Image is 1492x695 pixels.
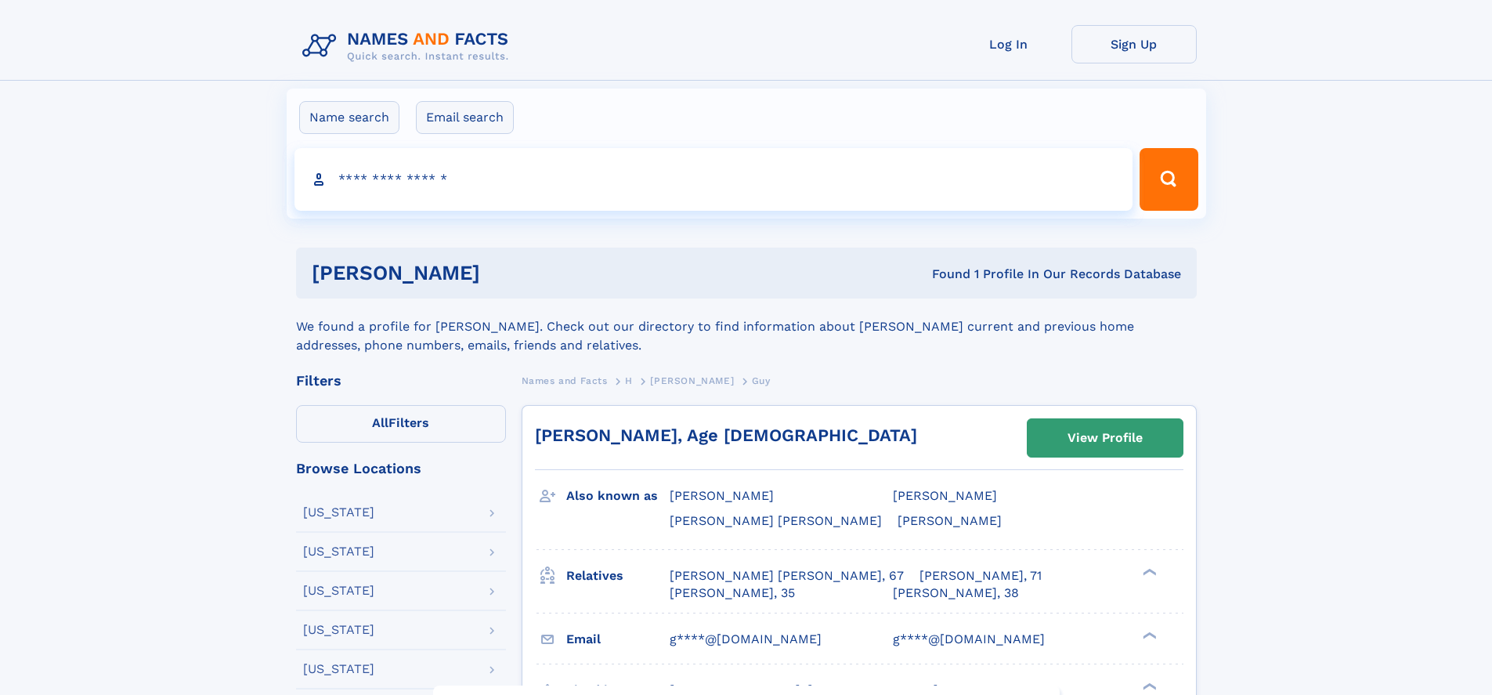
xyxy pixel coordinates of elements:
div: ❯ [1139,566,1158,577]
div: [US_STATE] [303,506,374,519]
a: Names and Facts [522,371,608,390]
h3: Email [566,626,670,653]
a: [PERSON_NAME] [650,371,734,390]
div: ❯ [1139,630,1158,640]
div: View Profile [1068,420,1143,456]
div: [US_STATE] [303,624,374,636]
h3: Also known as [566,483,670,509]
div: [US_STATE] [303,585,374,597]
img: Logo Names and Facts [296,25,522,67]
a: Sign Up [1071,25,1197,63]
input: search input [294,148,1133,211]
span: All [372,415,388,430]
a: Log In [946,25,1071,63]
div: [US_STATE] [303,663,374,675]
span: [PERSON_NAME] [893,488,997,503]
button: Search Button [1140,148,1198,211]
div: Filters [296,374,506,388]
span: H [625,375,633,386]
span: [PERSON_NAME] [898,513,1002,528]
h1: [PERSON_NAME] [312,263,706,283]
label: Name search [299,101,399,134]
div: Found 1 Profile In Our Records Database [706,266,1181,283]
span: Guy [752,375,771,386]
a: [PERSON_NAME], 38 [893,585,1019,602]
div: We found a profile for [PERSON_NAME]. Check out our directory to find information about [PERSON_N... [296,299,1197,355]
a: [PERSON_NAME] [PERSON_NAME], 67 [670,567,904,585]
a: H [625,371,633,390]
a: [PERSON_NAME], 35 [670,585,795,602]
label: Email search [416,101,514,134]
span: [PERSON_NAME] [PERSON_NAME] [670,513,882,528]
a: [PERSON_NAME], 71 [919,567,1042,585]
a: [PERSON_NAME], Age [DEMOGRAPHIC_DATA] [535,425,917,445]
h3: Relatives [566,563,670,589]
div: Browse Locations [296,462,506,476]
div: [US_STATE] [303,545,374,558]
label: Filters [296,405,506,443]
a: View Profile [1028,419,1183,457]
span: [PERSON_NAME] [670,488,774,503]
span: [PERSON_NAME] [650,375,734,386]
div: ❯ [1139,681,1158,691]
